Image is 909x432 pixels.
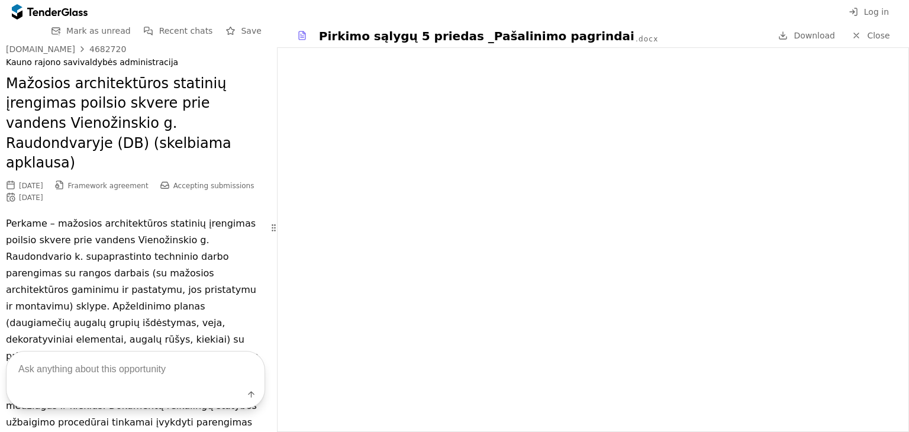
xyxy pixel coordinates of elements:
span: Close [867,31,889,40]
button: Recent chats [140,24,217,38]
div: .docx [636,34,658,44]
a: Download [775,28,839,43]
span: Log in [864,7,889,17]
div: 4682720 [89,45,126,53]
a: [DOMAIN_NAME]4682720 [6,44,126,54]
div: [DATE] [19,194,43,202]
span: Accepting submissions [173,182,254,190]
button: Log in [845,5,892,20]
span: Mark as unread [66,26,131,36]
span: Download [794,31,835,40]
span: Save [241,26,261,36]
div: [DOMAIN_NAME] [6,45,75,53]
p: Perkame – mažosios architektūros statinių įrengimas poilsio skvere prie vandens Vienožinskio g. R... [6,215,265,431]
a: Close [844,28,897,43]
div: Kauno rajono savivaldybės administracija [6,57,265,67]
span: Framework agreement [68,182,149,190]
div: [DATE] [19,182,43,190]
button: Save [222,24,265,38]
span: Recent chats [159,26,213,36]
h2: Mažosios architektūros statinių įrengimas poilsio skvere prie vandens Vienožinskio g. Raudondvary... [6,74,265,173]
div: Pirkimo sąlygų 5 priedas _Pašalinimo pagrindai [319,28,634,44]
button: Mark as unread [47,24,134,38]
